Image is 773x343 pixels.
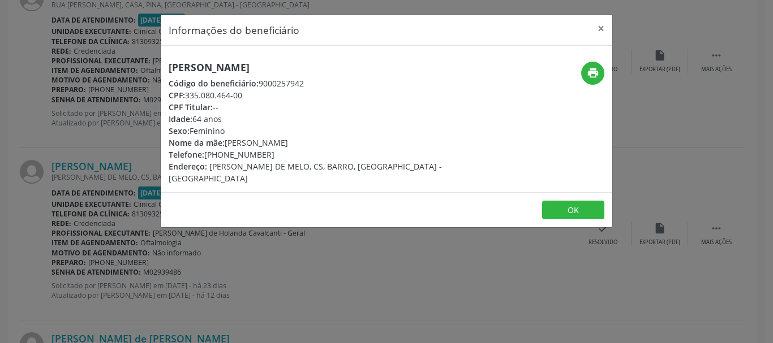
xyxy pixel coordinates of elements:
div: -- [169,101,454,113]
span: Nome da mãe: [169,137,225,148]
div: [PHONE_NUMBER] [169,149,454,160]
i: print [587,67,599,79]
span: Sexo: [169,125,190,136]
div: Feminino [169,125,454,137]
span: Código do beneficiário: [169,78,259,89]
span: [PERSON_NAME] DE MELO, CS, BARRO, [GEOGRAPHIC_DATA] - [GEOGRAPHIC_DATA] [169,161,442,184]
div: [PERSON_NAME] [169,137,454,149]
div: 9000257942 [169,77,454,89]
button: Close [590,15,612,42]
span: CPF: [169,90,185,101]
div: 64 anos [169,113,454,125]
h5: Informações do beneficiário [169,23,299,37]
h5: [PERSON_NAME] [169,62,454,73]
button: OK [542,201,604,220]
div: 335.080.464-00 [169,89,454,101]
span: Telefone: [169,149,204,160]
span: Idade: [169,114,192,124]
span: CPF Titular: [169,102,213,112]
button: print [581,62,604,85]
span: Endereço: [169,161,207,172]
